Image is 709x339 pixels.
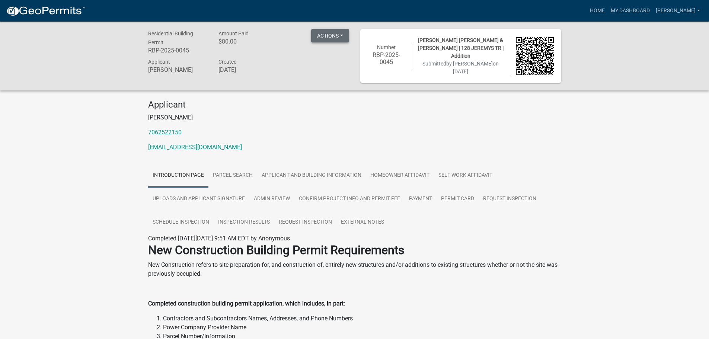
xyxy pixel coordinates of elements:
a: Permit Card [437,187,479,211]
a: Admin Review [249,187,294,211]
h6: RBP-2025-0045 [368,51,406,65]
a: Request Inspection [479,187,541,211]
a: Introduction Page [148,164,208,188]
a: Applicant and Building Information [257,164,366,188]
a: Self Work Affidavit [434,164,497,188]
span: Created [218,59,237,65]
a: Inspection Results [214,211,274,234]
a: External Notes [336,211,389,234]
a: [PERSON_NAME] [653,4,703,18]
a: Schedule Inspection [148,211,214,234]
li: Contractors and Subcontractors Names, Addresses, and Phone Numbers [163,314,561,323]
a: Parcel search [208,164,257,188]
h6: [PERSON_NAME] [148,66,208,73]
a: Home [587,4,608,18]
span: Submitted on [DATE] [422,61,499,74]
li: Power Company Provider Name [163,323,561,332]
span: by [PERSON_NAME] [446,61,493,67]
a: [EMAIL_ADDRESS][DOMAIN_NAME] [148,144,242,151]
a: Uploads and Applicant Signature [148,187,249,211]
h4: Applicant [148,99,561,110]
strong: Completed construction building permit application, which includes, in part: [148,300,345,307]
a: 7062522150 [148,129,182,136]
p: [PERSON_NAME] [148,113,561,122]
strong: New Construction Building Permit Requirements [148,243,405,257]
span: Number [377,44,396,50]
span: Applicant [148,59,170,65]
a: Payment [405,187,437,211]
a: Homeowner Affidavit [366,164,434,188]
span: [PERSON_NAME] [PERSON_NAME] & [PERSON_NAME] | 128 JEREMYS TR | Addition [418,37,504,59]
a: My Dashboard [608,4,653,18]
span: Completed [DATE][DATE] 9:51 AM EDT by Anonymous [148,235,290,242]
h6: RBP-2025-0045 [148,47,208,54]
button: Actions [311,29,349,42]
span: Amount Paid [218,31,249,36]
h6: [DATE] [218,66,278,73]
a: Request Inspection [274,211,336,234]
h6: $80.00 [218,38,278,45]
p: New Construction refers to site preparation for, and construction of, entirely new structures and... [148,260,561,278]
a: Confirm Project Info and Permit Fee [294,187,405,211]
span: Residential Building Permit [148,31,193,45]
img: QR code [516,37,554,75]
